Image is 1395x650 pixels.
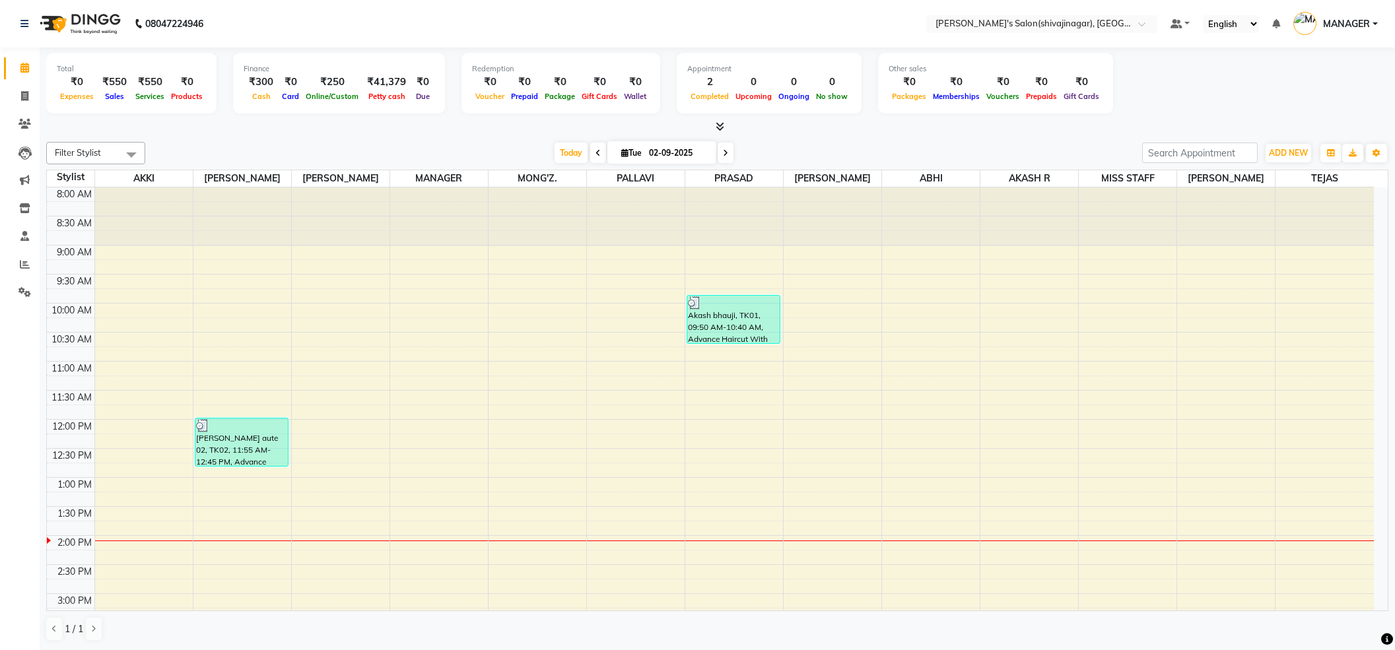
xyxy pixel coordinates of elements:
[983,75,1023,90] div: ₹0
[47,170,94,184] div: Stylist
[983,92,1023,101] span: Vouchers
[1060,75,1103,90] div: ₹0
[145,5,203,42] b: 08047224946
[889,75,930,90] div: ₹0
[1177,170,1275,187] span: [PERSON_NAME]
[1142,143,1258,163] input: Search Appointment
[244,63,434,75] div: Finance
[65,622,83,636] span: 1 / 1
[279,92,302,101] span: Card
[508,92,541,101] span: Prepaid
[54,245,94,259] div: 9:00 AM
[555,143,588,163] span: Today
[132,92,168,101] span: Services
[57,63,206,75] div: Total
[587,170,685,187] span: PALLAVI
[49,391,94,405] div: 11:30 AM
[57,92,97,101] span: Expenses
[49,362,94,375] div: 11:00 AM
[365,92,409,101] span: Petty cash
[1060,92,1103,101] span: Gift Cards
[193,170,291,187] span: [PERSON_NAME]
[541,92,578,101] span: Package
[685,170,783,187] span: PRASAD
[578,92,621,101] span: Gift Cards
[168,75,206,90] div: ₹0
[930,92,983,101] span: Memberships
[775,92,813,101] span: Ongoing
[621,92,650,101] span: Wallet
[195,418,288,466] div: [PERSON_NAME] aute 02, TK02, 11:55 AM-12:45 PM, Advance Haircut With Senior Stylist (Wash + blowd...
[50,449,94,463] div: 12:30 PM
[55,565,94,579] div: 2:30 PM
[687,75,732,90] div: 2
[930,75,983,90] div: ₹0
[472,63,650,75] div: Redemption
[102,92,127,101] span: Sales
[1323,17,1370,31] span: MANAGER
[980,170,1078,187] span: AKASH R
[889,92,930,101] span: Packages
[244,75,279,90] div: ₹300
[687,296,780,343] div: Akash bhauji, TK01, 09:50 AM-10:40 AM, Advance Haircut With Senior Stylist (Wash + blowdry+STYLE ...
[54,275,94,288] div: 9:30 AM
[578,75,621,90] div: ₹0
[1079,170,1176,187] span: MISS STAFF
[55,507,94,521] div: 1:30 PM
[541,75,578,90] div: ₹0
[687,63,851,75] div: Appointment
[882,170,980,187] span: ABHI
[249,92,274,101] span: Cash
[508,75,541,90] div: ₹0
[413,92,433,101] span: Due
[97,75,132,90] div: ₹550
[55,478,94,492] div: 1:00 PM
[1293,12,1316,35] img: MANAGER
[784,170,881,187] span: [PERSON_NAME]
[302,92,362,101] span: Online/Custom
[732,75,775,90] div: 0
[55,594,94,608] div: 3:00 PM
[1276,170,1374,187] span: TEJAS
[57,75,97,90] div: ₹0
[1023,92,1060,101] span: Prepaids
[645,143,711,163] input: 2025-09-02
[292,170,390,187] span: [PERSON_NAME]
[813,92,851,101] span: No show
[132,75,168,90] div: ₹550
[775,75,813,90] div: 0
[279,75,302,90] div: ₹0
[687,92,732,101] span: Completed
[168,92,206,101] span: Products
[49,304,94,317] div: 10:00 AM
[618,148,645,158] span: Tue
[55,536,94,550] div: 2:00 PM
[302,75,362,90] div: ₹250
[362,75,411,90] div: ₹41,379
[813,75,851,90] div: 0
[1269,148,1308,158] span: ADD NEW
[1023,75,1060,90] div: ₹0
[54,187,94,201] div: 8:00 AM
[34,5,124,42] img: logo
[621,75,650,90] div: ₹0
[390,170,488,187] span: MANAGER
[411,75,434,90] div: ₹0
[50,420,94,434] div: 12:00 PM
[54,216,94,230] div: 8:30 AM
[95,170,193,187] span: AKKI
[732,92,775,101] span: Upcoming
[489,170,586,187] span: MONG'Z.
[1266,144,1311,162] button: ADD NEW
[55,147,101,158] span: Filter Stylist
[472,92,508,101] span: Voucher
[472,75,508,90] div: ₹0
[889,63,1103,75] div: Other sales
[49,333,94,346] div: 10:30 AM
